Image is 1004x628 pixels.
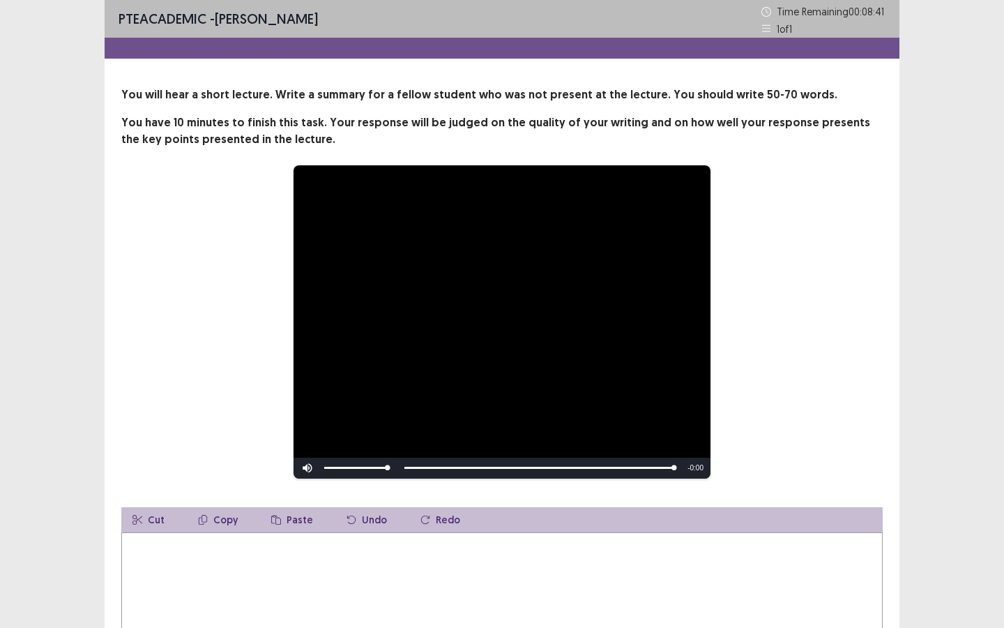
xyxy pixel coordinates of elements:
[294,165,710,479] div: Video Player
[777,4,885,19] p: Time Remaining 00 : 08 : 41
[324,467,388,469] div: Volume Level
[409,507,471,532] button: Redo
[777,22,792,36] p: 1 of 1
[121,114,883,148] p: You have 10 minutes to finish this task. Your response will be judged on the quality of your writ...
[294,458,321,479] button: Mute
[121,87,883,103] p: You will hear a short lecture. Write a summary for a fellow student who was not present at the le...
[260,507,324,532] button: Paste
[121,507,176,532] button: Cut
[690,464,703,472] span: 0:00
[119,8,318,29] p: - [PERSON_NAME]
[687,464,690,472] span: -
[119,10,206,27] span: PTE academic
[187,507,249,532] button: Copy
[335,507,398,532] button: Undo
